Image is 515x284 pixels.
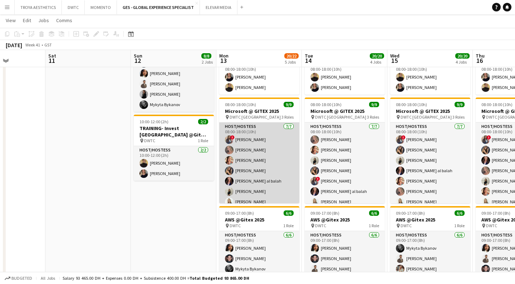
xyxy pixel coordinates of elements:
app-job-card: 10:00-12:00 (2h)2/2TRAINING- Invest [GEOGRAPHIC_DATA] @Gitex 2025 DWTC1 RoleHost/Hostess2/210:00-... [134,115,214,181]
span: Budgeted [11,276,32,281]
app-card-role: Host/Hostess7/708:00-18:00 (10h)![PERSON_NAME][PERSON_NAME][PERSON_NAME][PERSON_NAME][PERSON_NAME... [219,123,299,209]
span: Tue [305,53,313,59]
h3: Microsoft @ GITEX 2025 [219,108,299,114]
h3: TRAINING- Invest [GEOGRAPHIC_DATA] @Gitex 2025 [134,125,214,138]
span: DWTC [GEOGRAPHIC_DATA] [401,114,452,120]
span: 09:00-17:00 (8h) [396,210,425,216]
span: 6/6 [455,210,465,216]
app-card-role: Host/Hostess6/610:00-12:00 (2h)[PERSON_NAME][PERSON_NAME][PERSON_NAME][PERSON_NAME][PERSON_NAME]M... [134,36,214,112]
span: 2/2 [198,119,208,124]
span: 08:00-18:00 (10h) [225,102,256,107]
span: View [6,17,16,24]
span: DWTC [401,223,412,228]
span: 20/22 [284,53,299,59]
h3: AWS @Gitex 2025 [390,216,470,223]
button: DWTC [62,0,85,14]
app-job-card: 08:00-18:00 (10h)9/9Microsoft @ GITEX 2025 DWTC [GEOGRAPHIC_DATA]3 RolesHost/Hostess7/708:00-18:0... [219,98,299,203]
h3: AWS @Gitex 2025 [305,216,385,223]
span: ! [230,135,235,140]
button: GES - GLOBAL EXPERIENCE SPECIALIST [117,0,200,14]
span: Edit [23,17,31,24]
span: Sun [134,53,142,59]
span: 9/9 [369,102,379,107]
span: DWTC [230,223,241,228]
app-card-role: Host/Hostess7/708:00-18:00 (10h)[PERSON_NAME][PERSON_NAME][PERSON_NAME][PERSON_NAME]![PERSON_NAME... [305,123,385,209]
span: Sat [48,53,56,59]
div: Salary 93 465.00 DH + Expenses 0.00 DH + Subsistence 400.00 DH = [63,275,249,281]
div: 4 Jobs [456,59,469,65]
div: [DATE] [6,41,22,49]
span: ! [316,177,320,181]
span: 9/9 [284,102,294,107]
span: Jobs [38,17,49,24]
span: 3 Roles [452,114,465,120]
h3: AWS @Gitex 2025 [219,216,299,223]
app-card-role: Host/Hostess2/208:00-18:00 (10h)[PERSON_NAME][PERSON_NAME] [219,60,299,95]
span: 14 [304,56,313,65]
button: Budgeted [4,274,33,282]
span: 8/8 [201,53,211,59]
span: 09:00-17:00 (8h) [310,210,339,216]
div: 4 Jobs [370,59,384,65]
span: 1 Role [369,223,379,228]
span: 13 [218,56,229,65]
div: GST [44,42,52,48]
app-card-role: Host/Hostess2/208:00-18:00 (10h)[PERSON_NAME][PERSON_NAME] [390,60,470,95]
span: ! [487,135,491,140]
span: Wed [390,53,399,59]
span: 08:00-18:00 (10h) [310,102,342,107]
span: 6/6 [369,210,379,216]
span: 12 [133,56,142,65]
span: 1 Role [454,223,465,228]
span: 20/20 [370,53,384,59]
button: ELEVAR MEDIA [200,0,237,14]
app-card-role: Host/Hostess2/210:00-12:00 (2h)[PERSON_NAME][PERSON_NAME] [134,146,214,181]
span: Total Budgeted 93 865.00 DH [190,275,249,281]
app-job-card: 08:00-18:00 (10h)9/9Microsoft @ GITEX 2025 DWTC [GEOGRAPHIC_DATA]3 RolesHost/Hostess7/708:00-18:0... [305,98,385,203]
span: Mon [219,53,229,59]
app-card-role: Host/Hostess2/208:00-18:00 (10h)[PERSON_NAME][PERSON_NAME] [305,60,385,95]
span: DWTC [GEOGRAPHIC_DATA] [230,114,281,120]
a: Edit [20,16,34,25]
span: 9/9 [455,102,465,107]
span: All jobs [39,275,57,281]
app-job-card: 08:00-18:00 (10h)9/9Microsoft @ GITEX 2025 DWTC [GEOGRAPHIC_DATA]3 RolesHost/Hostess7/708:00-18:0... [390,98,470,203]
span: DWTC [486,223,497,228]
button: TROYA AESTHETICS [15,0,62,14]
div: 2 Jobs [202,59,213,65]
span: Comms [56,17,72,24]
span: 09:00-17:00 (8h) [481,210,510,216]
h3: Microsoft @ GITEX 2025 [305,108,385,114]
span: ! [401,135,406,140]
button: MOMENTO [85,0,117,14]
span: 1 Role [198,138,208,143]
span: Thu [476,53,485,59]
span: 16 [475,56,485,65]
app-card-role: Host/Hostess7/708:00-18:00 (10h)![PERSON_NAME][PERSON_NAME][PERSON_NAME][PERSON_NAME] al balah[PE... [390,123,470,209]
a: View [3,16,19,25]
span: 10:00-12:00 (2h) [139,119,168,124]
span: DWTC [144,138,155,143]
span: DWTC [315,223,326,228]
span: 11 [47,56,56,65]
span: 20/20 [455,53,470,59]
span: 3 Roles [367,114,379,120]
span: Week 41 [24,42,41,48]
div: 5 Jobs [285,59,298,65]
span: 1 Role [283,223,294,228]
span: 3 Roles [281,114,294,120]
a: Comms [53,16,75,25]
span: DWTC [GEOGRAPHIC_DATA] [315,114,366,120]
span: 08:00-18:00 (10h) [481,102,512,107]
span: 09:00-17:00 (8h) [225,210,254,216]
h3: Microsoft @ GITEX 2025 [390,108,470,114]
a: Jobs [35,16,52,25]
span: 08:00-18:00 (10h) [396,102,427,107]
span: 6/6 [284,210,294,216]
span: 15 [389,56,399,65]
